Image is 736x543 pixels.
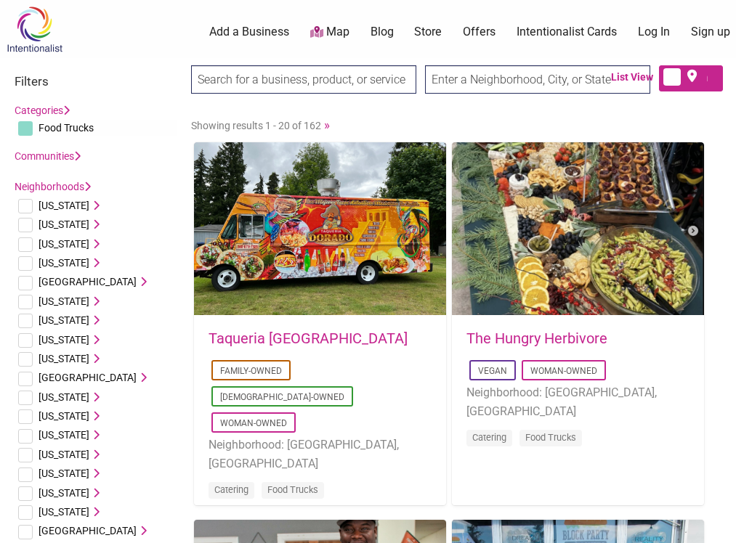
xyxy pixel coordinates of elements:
[39,353,89,364] span: [US_STATE]
[425,65,650,94] input: Enter a Neighborhood, City, or State
[39,449,89,460] span: [US_STATE]
[638,24,670,40] a: Log In
[220,392,344,402] a: [DEMOGRAPHIC_DATA]-Owned
[611,70,660,85] span: List View
[39,295,89,307] span: [US_STATE]
[39,429,89,441] span: [US_STATE]
[15,181,91,192] a: Neighborhoods
[209,330,408,347] a: Taqueria [GEOGRAPHIC_DATA]
[517,24,617,40] a: Intentionalist Cards
[39,372,137,383] span: [GEOGRAPHIC_DATA]
[39,506,89,518] span: [US_STATE]
[478,366,507,376] a: Vegan
[220,418,287,428] a: Woman-Owned
[214,484,248,495] a: Catering
[530,366,597,376] a: Woman-Owned
[39,468,89,479] span: [US_STATE]
[15,150,81,162] a: Communities
[39,238,89,250] span: [US_STATE]
[472,432,506,443] a: Catering
[39,314,89,326] span: [US_STATE]
[466,330,607,347] a: The Hungry Herbivore
[466,383,690,420] li: Neighborhood: [GEOGRAPHIC_DATA], [GEOGRAPHIC_DATA]
[15,74,177,89] h3: Filters
[463,24,496,40] a: Offers
[191,65,416,94] input: Search for a business, product, or service
[414,24,442,40] a: Store
[525,432,576,443] a: Food Trucks
[39,200,89,211] span: [US_STATE]
[39,257,89,269] span: [US_STATE]
[39,391,89,403] span: [US_STATE]
[691,24,730,40] a: Sign up
[209,24,289,40] a: Add a Business
[209,436,432,473] li: Neighborhood: [GEOGRAPHIC_DATA], [GEOGRAPHIC_DATA]
[310,24,349,41] a: Map
[39,487,89,499] span: [US_STATE]
[39,276,137,287] span: [GEOGRAPHIC_DATA]
[39,410,89,422] span: [US_STATE]
[39,219,89,230] span: [US_STATE]
[324,118,330,132] a: »
[15,105,70,116] a: Categories
[191,120,321,131] span: Showing results 1 - 20 of 162
[220,366,282,376] a: Family-Owned
[371,24,394,40] a: Blog
[39,122,94,134] span: Food Trucks
[267,484,318,495] a: Food Trucks
[39,334,89,346] span: [US_STATE]
[39,525,137,536] span: [GEOGRAPHIC_DATA]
